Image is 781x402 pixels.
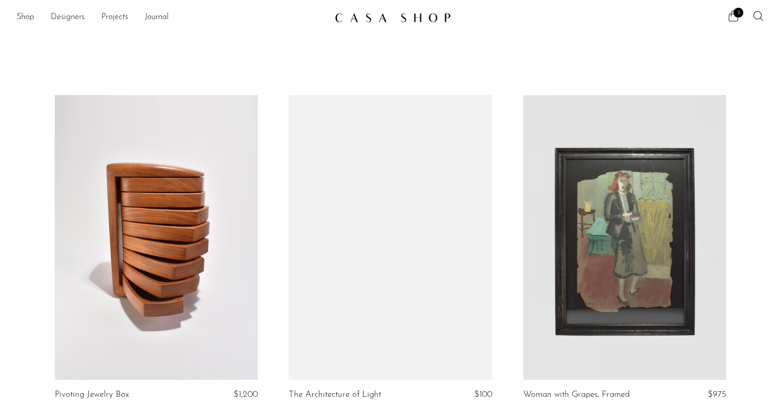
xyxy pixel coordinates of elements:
a: Woman with Grapes, Framed [523,390,630,399]
span: $975 [708,390,726,399]
a: Projects [101,11,128,24]
a: Shop [17,11,34,24]
a: Journal [145,11,169,24]
span: $100 [474,390,492,399]
span: 2 [733,8,743,18]
ul: NEW HEADER MENU [17,9,326,26]
a: The Architecture of Light [289,390,381,399]
a: Designers [51,11,85,24]
a: Pivoting Jewelry Box [55,390,129,399]
span: $1,200 [233,390,258,399]
nav: Desktop navigation [17,9,326,26]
